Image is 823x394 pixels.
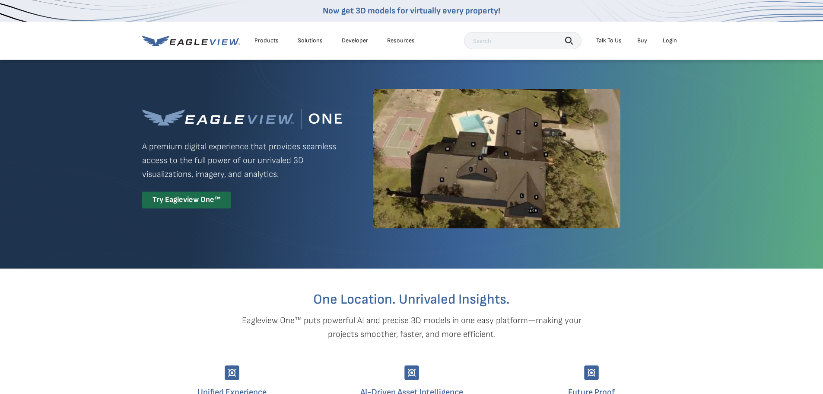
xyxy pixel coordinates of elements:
a: Now get 3D models for virtually every property! [323,6,500,16]
div: Resources [387,37,415,45]
h2: One Location. Unrivaled Insights. [149,293,675,307]
a: Buy [637,37,647,45]
p: A premium digital experience that provides seamless access to the full power of our unrivaled 3D ... [142,140,342,181]
div: Login [663,37,677,45]
input: Search [464,32,582,49]
p: Eagleview One™ puts powerful AI and precise 3D models in one easy platform—making your projects s... [227,314,597,341]
div: Products [254,37,279,45]
img: Group-9744.svg [404,365,419,380]
img: Eagleview One™ [142,109,342,129]
div: Solutions [298,37,323,45]
div: Talk To Us [596,37,622,45]
div: Try Eagleview One™ [142,192,231,208]
a: Developer [342,37,368,45]
img: Group-9744.svg [225,365,239,380]
img: Group-9744.svg [584,365,599,380]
